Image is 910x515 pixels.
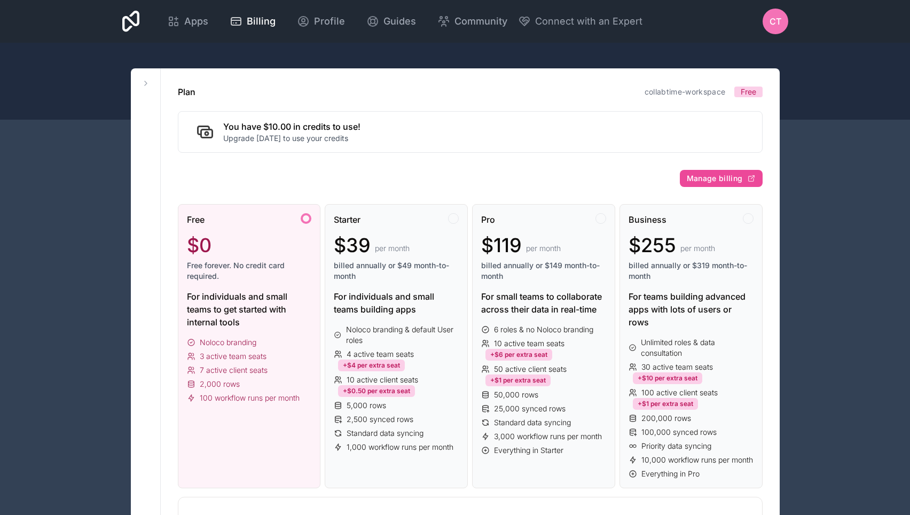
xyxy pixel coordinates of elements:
[641,362,713,372] span: 30 active team seats
[178,85,195,98] h1: Plan
[200,379,240,389] span: 2,000 rows
[526,243,561,254] span: per month
[383,14,416,29] span: Guides
[200,337,256,348] span: Noloco branding
[633,372,702,384] div: +$10 per extra seat
[347,442,453,452] span: 1,000 workflow runs per month
[481,260,606,282] span: billed annually or $149 month-to-month
[680,243,715,254] span: per month
[518,14,642,29] button: Connect with an Expert
[494,338,564,349] span: 10 active team seats
[187,235,211,256] span: $0
[494,403,566,414] span: 25,000 synced rows
[347,428,423,439] span: Standard data syncing
[375,243,410,254] span: per month
[481,290,606,316] div: For small teams to collaborate across their data in real-time
[346,324,459,346] span: Noloco branding & default User roles
[687,174,743,183] span: Manage billing
[641,469,700,479] span: Everything in Pro
[629,213,666,226] span: Business
[347,374,418,385] span: 10 active client seats
[641,455,753,465] span: 10,000 workflow runs per month
[358,10,425,33] a: Guides
[770,15,781,28] span: CT
[494,417,571,428] span: Standard data syncing
[629,290,754,329] div: For teams building advanced apps with lots of users or rows
[494,445,563,456] span: Everything in Starter
[494,389,538,400] span: 50,000 rows
[429,10,516,33] a: Community
[223,133,360,144] p: Upgrade [DATE] to use your credits
[641,387,718,398] span: 100 active client seats
[494,364,567,374] span: 50 active client seats
[629,260,754,282] span: billed annually or $319 month-to-month
[347,400,386,411] span: 5,000 rows
[641,441,711,451] span: Priority data syncing
[535,14,642,29] span: Connect with an Expert
[494,431,602,442] span: 3,000 workflow runs per month
[347,414,413,425] span: 2,500 synced rows
[633,398,698,410] div: +$1 per extra seat
[288,10,354,33] a: Profile
[347,349,414,360] span: 4 active team seats
[200,365,268,376] span: 7 active client seats
[645,87,726,96] a: collabtime-workspace
[314,14,345,29] span: Profile
[334,213,360,226] span: Starter
[187,290,312,329] div: For individuals and small teams to get started with internal tools
[641,413,691,424] span: 200,000 rows
[221,10,284,33] a: Billing
[485,349,552,361] div: +$6 per extra seat
[187,213,205,226] span: Free
[200,351,266,362] span: 3 active team seats
[494,324,593,335] span: 6 roles & no Noloco branding
[680,170,763,187] button: Manage billing
[454,14,507,29] span: Community
[159,10,217,33] a: Apps
[187,260,312,282] span: Free forever. No credit card required.
[485,374,551,386] div: +$1 per extra seat
[641,427,717,438] span: 100,000 synced rows
[481,235,522,256] span: $119
[741,87,756,97] span: Free
[334,260,459,282] span: billed annually or $49 month-to-month
[629,235,676,256] span: $255
[247,14,276,29] span: Billing
[334,290,459,316] div: For individuals and small teams building apps
[184,14,208,29] span: Apps
[223,120,360,133] h2: You have $10.00 in credits to use!
[338,360,405,371] div: +$4 per extra seat
[200,393,300,403] span: 100 workflow runs per month
[334,235,371,256] span: $39
[641,337,753,358] span: Unlimited roles & data consultation
[481,213,495,226] span: Pro
[338,385,415,397] div: +$0.50 per extra seat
